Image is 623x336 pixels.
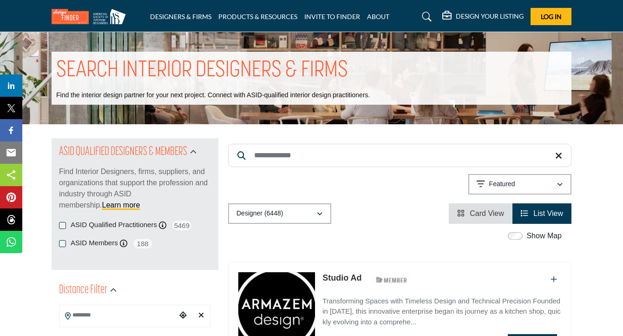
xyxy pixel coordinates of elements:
label: ASID Members [71,238,118,249]
input: ASID Qualified Practitioners checkbox [59,222,66,229]
p: Designer (6448) [236,209,283,218]
img: ASID Members Badge Icon [371,274,413,286]
p: Find the interior design partner for your next project. Connect with ASID-qualified interior desi... [56,91,370,100]
img: Site Logo [52,9,131,24]
p: Find Interior Designers, firms, suppliers, and organizations that support the profession and indu... [59,166,211,211]
a: View List [521,209,563,217]
li: Card View [449,203,512,224]
li: List View [512,203,571,224]
a: Search [413,9,438,24]
label: ASID Qualified Practitioners [71,220,157,230]
p: Featured [489,180,515,189]
span: List View [533,209,563,217]
button: Log In [531,8,571,25]
input: ASID Members checkbox [59,240,66,247]
p: Transforming Spaces with Timeless Design and Technical Precision Founded in [DATE], this innovati... [322,296,562,328]
h1: SEARCH INTERIOR DESIGNERS & FIRMS [56,56,348,85]
button: Designer (6448) [228,203,331,224]
input: Search Keyword [228,144,571,167]
div: Choose your current location [177,306,190,326]
a: PRODUCTS & RESOURCES [218,13,297,20]
a: INVITE TO FINDER [304,13,360,20]
a: Learn more [102,201,140,209]
label: Show Map [526,230,562,242]
a: DESIGNERS & FIRMS [150,13,211,20]
span: Card View [470,209,504,217]
input: Search Location [59,306,177,324]
span: Log In [541,13,562,20]
a: Transforming Spaces with Timeless Design and Technical Precision Founded in [DATE], this innovati... [322,290,562,328]
h5: DESIGN YOUR LISTING [456,12,524,20]
a: Studio Ad [322,273,361,282]
p: Studio Ad [322,272,361,284]
h2: ASID QUALIFIED DESIGNERS & MEMBERS [59,144,187,161]
span: 5469 [171,220,192,231]
div: Clear search location [195,306,208,326]
a: View Card [457,209,504,217]
a: Add To List [551,276,557,283]
h2: Distance Filter [59,282,107,299]
button: Featured [468,174,571,195]
a: ABOUT [367,13,389,20]
div: DESIGN YOUR LISTING [442,11,524,22]
span: 188 [132,238,153,249]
